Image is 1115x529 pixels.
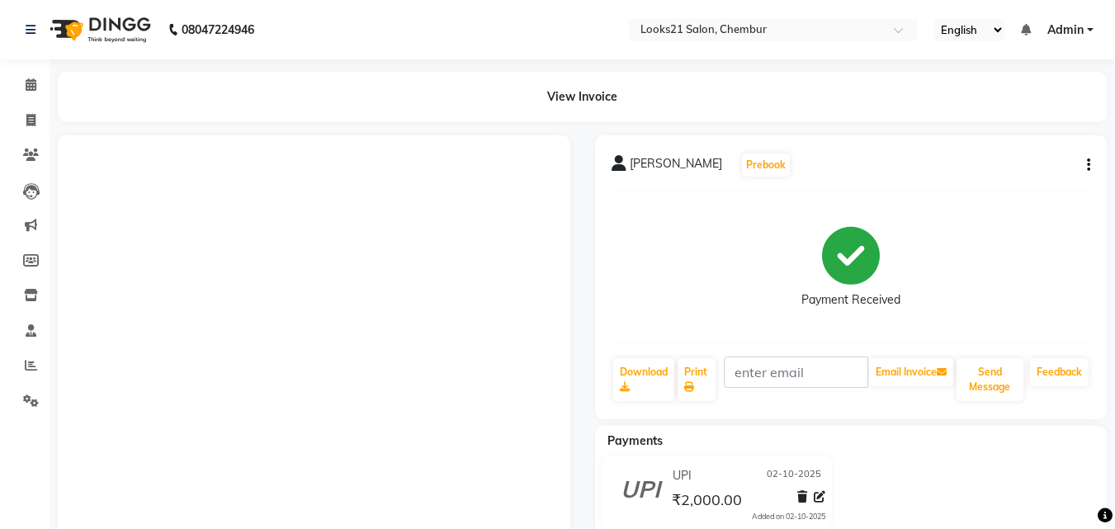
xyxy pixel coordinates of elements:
[724,357,868,388] input: enter email
[767,467,821,484] span: 02-10-2025
[869,358,953,386] button: Email Invoice
[42,7,155,53] img: logo
[742,154,790,177] button: Prebook
[1030,358,1089,386] a: Feedback
[801,291,900,309] div: Payment Received
[630,155,722,178] span: [PERSON_NAME]
[678,358,716,401] a: Print
[613,358,674,401] a: Download
[957,358,1023,401] button: Send Message
[673,467,692,484] span: UPI
[1047,21,1084,39] span: Admin
[607,433,663,448] span: Payments
[672,490,742,513] span: ₹2,000.00
[182,7,254,53] b: 08047224946
[58,72,1107,122] div: View Invoice
[752,511,825,522] div: Added on 02-10-2025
